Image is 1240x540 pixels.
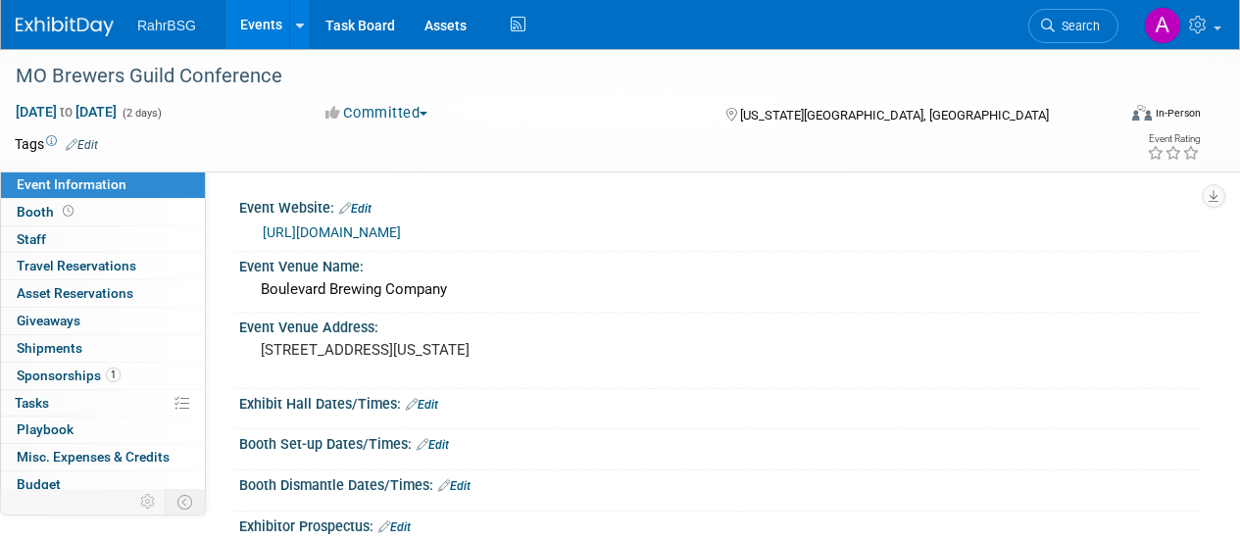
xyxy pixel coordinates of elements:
a: Sponsorships1 [1,363,205,389]
span: [DATE] [DATE] [15,103,118,121]
span: Giveaways [17,313,80,328]
div: In-Person [1155,106,1201,121]
span: Misc. Expenses & Credits [17,449,170,465]
div: Booth Set-up Dates/Times: [239,429,1201,455]
div: Exhibitor Prospectus: [239,512,1201,537]
a: Search [1028,9,1118,43]
span: Search [1055,19,1100,33]
span: Travel Reservations [17,258,136,273]
a: Budget [1,471,205,498]
div: Event Website: [239,193,1201,219]
span: Budget [17,476,61,492]
span: Booth [17,204,77,220]
a: Tasks [1,390,205,417]
pre: [STREET_ADDRESS][US_STATE] [261,341,619,359]
span: [US_STATE][GEOGRAPHIC_DATA], [GEOGRAPHIC_DATA] [740,108,1049,123]
td: Personalize Event Tab Strip [131,489,166,515]
span: RahrBSG [137,18,196,33]
span: to [57,104,75,120]
div: Event Format [1027,102,1201,131]
span: (2 days) [121,107,162,120]
a: Travel Reservations [1,253,205,279]
a: Edit [438,479,471,493]
a: Event Information [1,172,205,198]
a: Edit [406,398,438,412]
img: ExhibitDay [16,17,114,36]
a: Asset Reservations [1,280,205,307]
button: Committed [319,103,435,123]
div: MO Brewers Guild Conference [9,59,1100,94]
span: Booth not reserved yet [59,204,77,219]
a: Edit [417,438,449,452]
a: Misc. Expenses & Credits [1,444,205,470]
span: Shipments [17,340,82,356]
div: Event Venue Address: [239,313,1201,337]
a: Shipments [1,335,205,362]
div: Event Venue Name: [239,252,1201,276]
img: Ashley Grotewold [1144,7,1181,44]
div: Exhibit Hall Dates/Times: [239,389,1201,415]
td: Tags [15,134,98,154]
a: Edit [378,520,411,534]
div: Event Rating [1147,134,1200,144]
td: Toggle Event Tabs [166,489,206,515]
span: Playbook [17,421,74,437]
span: 1 [106,368,121,382]
span: Sponsorships [17,368,121,383]
img: Format-Inperson.png [1132,105,1152,121]
div: Boulevard Brewing Company [254,274,1186,305]
span: Event Information [17,176,126,192]
a: Edit [66,138,98,152]
a: Giveaways [1,308,205,334]
a: Staff [1,226,205,253]
a: [URL][DOMAIN_NAME] [263,224,401,240]
a: Edit [339,202,372,216]
div: Booth Dismantle Dates/Times: [239,470,1201,496]
span: Tasks [15,395,49,411]
a: Booth [1,199,205,225]
span: Staff [17,231,46,247]
span: Asset Reservations [17,285,133,301]
a: Playbook [1,417,205,443]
